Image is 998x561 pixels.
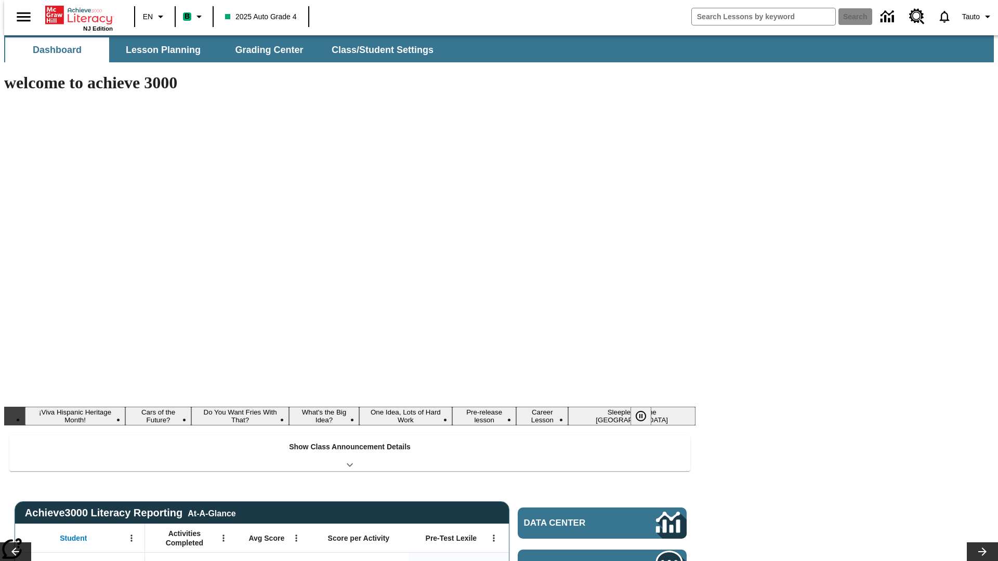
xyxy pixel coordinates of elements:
input: search field [692,8,835,25]
button: Slide 6 Pre-release lesson [452,407,516,425]
button: Dashboard [5,37,109,62]
button: Language: EN, Select a language [138,7,172,26]
button: Pause [631,407,651,425]
span: Activities Completed [150,529,219,547]
span: EN [143,11,153,22]
button: Profile/Settings [958,7,998,26]
a: Home [45,5,113,25]
div: SubNavbar [4,35,994,62]
span: Lesson Planning [126,44,201,56]
span: Tauto [962,11,980,22]
div: SubNavbar [4,37,443,62]
button: Grading Center [217,37,321,62]
button: Slide 1 ¡Viva Hispanic Heritage Month! [25,407,125,425]
button: Open side menu [8,2,39,32]
button: Open Menu [288,530,304,546]
a: Resource Center, Will open in new tab [903,3,931,31]
span: Dashboard [33,44,82,56]
span: Avg Score [248,533,284,543]
button: Slide 5 One Idea, Lots of Hard Work [359,407,453,425]
button: Open Menu [216,530,231,546]
h1: welcome to achieve 3000 [4,73,695,92]
span: Achieve3000 Literacy Reporting [25,507,236,519]
div: Home [45,4,113,32]
span: Student [60,533,87,543]
button: Boost Class color is mint green. Change class color [179,7,209,26]
button: Slide 7 Career Lesson [516,407,568,425]
button: Lesson Planning [111,37,215,62]
div: At-A-Glance [188,507,235,518]
span: NJ Edition [83,25,113,32]
button: Open Menu [124,530,139,546]
span: Grading Center [235,44,303,56]
button: Open Menu [486,530,502,546]
a: Data Center [874,3,903,31]
button: Slide 8 Sleepless in the Animal Kingdom [568,407,695,425]
span: 2025 Auto Grade 4 [225,11,297,22]
button: Lesson carousel, Next [967,542,998,561]
button: Class/Student Settings [323,37,442,62]
button: Slide 3 Do You Want Fries With That? [191,407,289,425]
p: Show Class Announcement Details [289,442,411,452]
span: Data Center [524,518,621,528]
span: B [185,10,190,23]
a: Data Center [518,507,687,539]
a: Notifications [931,3,958,30]
button: Slide 4 What's the Big Idea? [289,407,359,425]
span: Score per Activity [328,533,390,543]
div: Show Class Announcement Details [9,435,690,471]
button: Slide 2 Cars of the Future? [125,407,191,425]
div: Pause [631,407,662,425]
span: Pre-Test Lexile [426,533,477,543]
span: Class/Student Settings [332,44,434,56]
